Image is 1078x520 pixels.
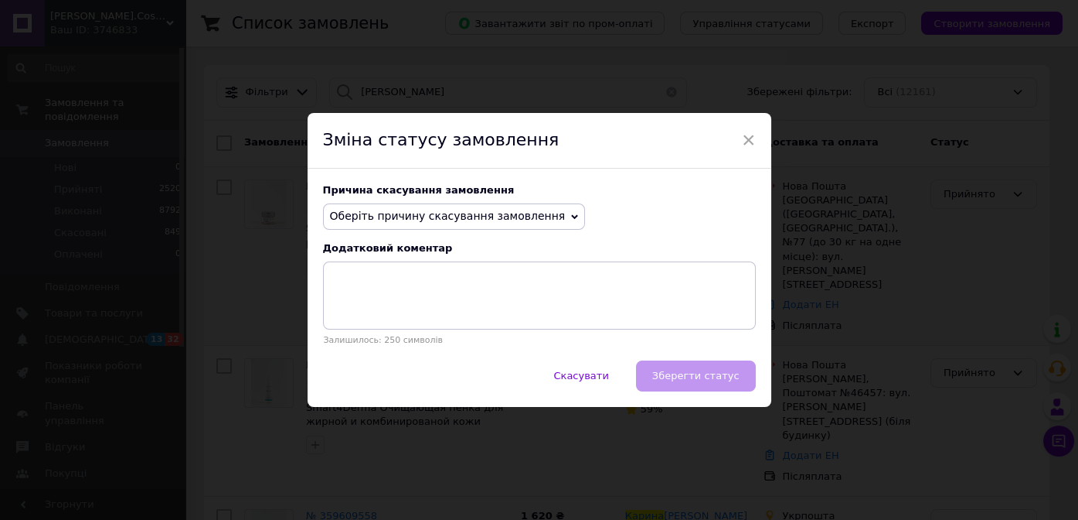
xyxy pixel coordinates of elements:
[330,210,566,222] span: Оберіть причину скасування замовлення
[742,127,756,153] span: ×
[323,335,756,345] p: Залишилось: 250 символів
[323,242,756,254] div: Додатковий коментар
[323,184,756,196] div: Причина скасування замовлення
[553,370,608,381] span: Скасувати
[308,113,771,169] div: Зміна статусу замовлення
[537,361,624,392] button: Скасувати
